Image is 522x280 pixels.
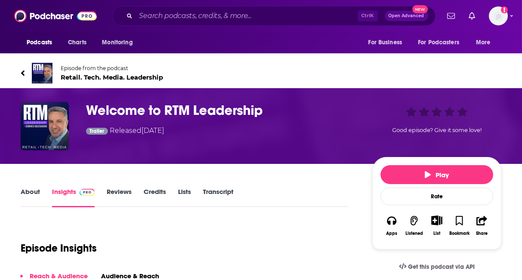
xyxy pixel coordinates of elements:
button: open menu [412,34,472,51]
span: Logged in as crenshawcomms [489,6,508,25]
button: open menu [96,34,144,51]
a: Get this podcast via API [392,256,482,277]
button: open menu [362,34,413,51]
button: Bookmark [448,210,470,241]
span: Play [425,171,449,179]
h3: Welcome to RTM Leadership [86,102,359,119]
a: About [21,188,40,207]
span: Episode from the podcast [61,65,163,71]
div: Bookmark [449,231,470,236]
a: Reviews [107,188,132,207]
a: Show notifications dropdown [444,9,458,23]
span: Retail. Tech. Media. Leadership [61,73,163,81]
button: Play [381,165,493,184]
div: Share [476,231,488,236]
img: Retail. Tech. Media. Leadership [32,63,52,83]
button: Listened [403,210,425,241]
div: Listened [405,231,423,236]
span: For Business [368,37,402,49]
img: Podchaser - Follow, Share and Rate Podcasts [14,8,97,24]
span: New [412,5,428,13]
span: Get this podcast via API [408,263,475,271]
a: Credits [144,188,166,207]
button: Apps [381,210,403,241]
input: Search podcasts, credits, & more... [136,9,358,23]
span: More [476,37,491,49]
div: Released [DATE] [86,126,164,137]
span: Charts [68,37,86,49]
button: Show profile menu [489,6,508,25]
h3: Audience & Reach [101,272,159,280]
span: Good episode? Give it some love! [392,127,482,133]
img: Podchaser Pro [80,189,95,196]
button: Show More Button [428,215,445,225]
span: Podcasts [27,37,52,49]
span: Ctrl K [358,10,378,22]
span: Trailer [89,129,104,134]
div: List [433,231,440,236]
span: For Podcasters [418,37,459,49]
a: Transcript [203,188,233,207]
h1: Episode Insights [21,242,97,255]
a: InsightsPodchaser Pro [52,188,95,207]
button: Share [471,210,493,241]
img: User Profile [489,6,508,25]
a: Charts [62,34,92,51]
a: Show notifications dropdown [465,9,479,23]
button: Open AdvancedNew [385,11,428,21]
button: open menu [470,34,501,51]
a: Retail. Tech. Media. LeadershipEpisode from the podcastRetail. Tech. Media. Leadership [21,63,501,83]
div: Apps [386,231,397,236]
span: Monitoring [102,37,132,49]
div: Search podcasts, credits, & more... [112,6,436,26]
img: Welcome to RTM Leadership [21,102,69,150]
a: Lists [178,188,191,207]
svg: Add a profile image [501,6,508,13]
div: Show More ButtonList [426,210,448,241]
div: Rate [381,188,493,205]
button: open menu [21,34,63,51]
p: Reach & Audience [30,272,88,280]
span: Open Advanced [389,14,424,18]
